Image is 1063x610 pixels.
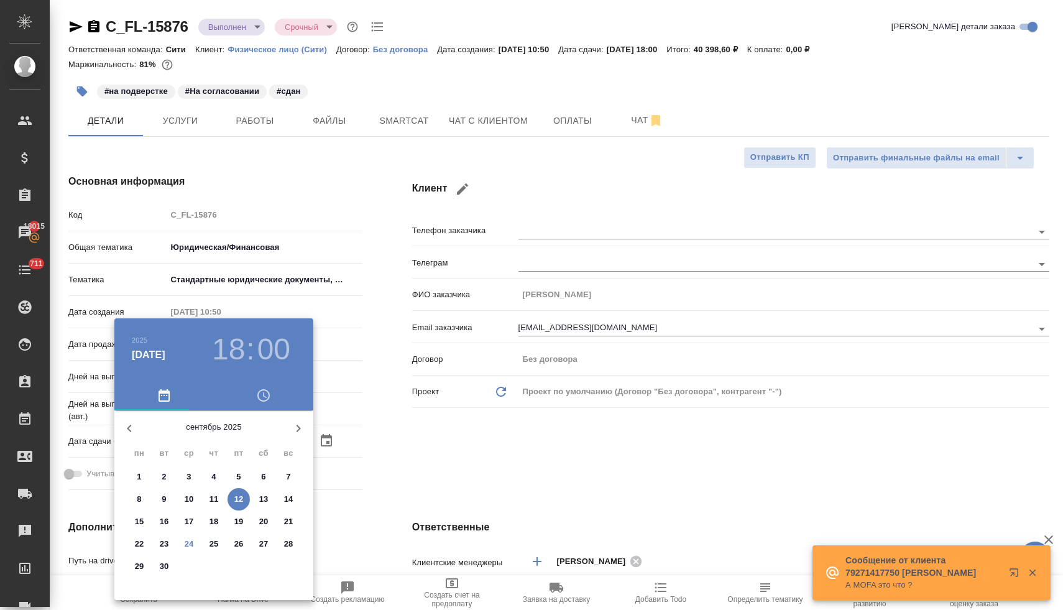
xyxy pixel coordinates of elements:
[259,515,269,528] p: 20
[259,493,269,506] p: 13
[128,466,150,488] button: 1
[178,511,200,533] button: 17
[1001,560,1031,590] button: Открыть в новой вкладке
[132,348,165,363] button: [DATE]
[252,466,275,488] button: 6
[277,511,300,533] button: 21
[135,560,144,573] p: 29
[286,471,290,483] p: 7
[284,515,293,528] p: 21
[845,554,1001,579] p: Сообщение от клиента 79271417750 [PERSON_NAME]
[257,332,290,367] button: 00
[234,515,244,528] p: 19
[277,488,300,511] button: 14
[234,493,244,506] p: 12
[209,515,219,528] p: 18
[185,538,194,550] p: 24
[228,533,250,555] button: 26
[137,471,141,483] p: 1
[178,533,200,555] button: 24
[128,533,150,555] button: 22
[153,511,175,533] button: 16
[1019,567,1045,578] button: Закрыть
[261,471,265,483] p: 6
[203,511,225,533] button: 18
[153,555,175,578] button: 30
[160,538,169,550] p: 23
[228,447,250,460] span: пт
[277,447,300,460] span: вс
[135,538,144,550] p: 22
[209,493,219,506] p: 11
[212,332,245,367] button: 18
[284,538,293,550] p: 28
[128,555,150,578] button: 29
[153,466,175,488] button: 2
[228,466,250,488] button: 5
[203,533,225,555] button: 25
[178,466,200,488] button: 3
[246,332,254,367] h3: :
[228,511,250,533] button: 19
[252,447,275,460] span: сб
[209,538,219,550] p: 25
[128,488,150,511] button: 8
[144,421,283,433] p: сентябрь 2025
[228,488,250,511] button: 12
[211,471,216,483] p: 4
[162,493,166,506] p: 9
[128,511,150,533] button: 15
[277,533,300,555] button: 28
[259,538,269,550] p: 27
[185,493,194,506] p: 10
[132,336,147,344] button: 2025
[252,533,275,555] button: 27
[160,560,169,573] p: 30
[135,515,144,528] p: 15
[153,447,175,460] span: вт
[203,488,225,511] button: 11
[162,471,166,483] p: 2
[153,488,175,511] button: 9
[845,579,1001,591] p: А MOFA это что ?
[186,471,191,483] p: 3
[185,515,194,528] p: 17
[234,538,244,550] p: 26
[252,488,275,511] button: 13
[203,466,225,488] button: 4
[252,511,275,533] button: 20
[203,447,225,460] span: чт
[153,533,175,555] button: 23
[178,488,200,511] button: 10
[236,471,241,483] p: 5
[160,515,169,528] p: 16
[128,447,150,460] span: пн
[284,493,293,506] p: 14
[178,447,200,460] span: ср
[277,466,300,488] button: 7
[137,493,141,506] p: 8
